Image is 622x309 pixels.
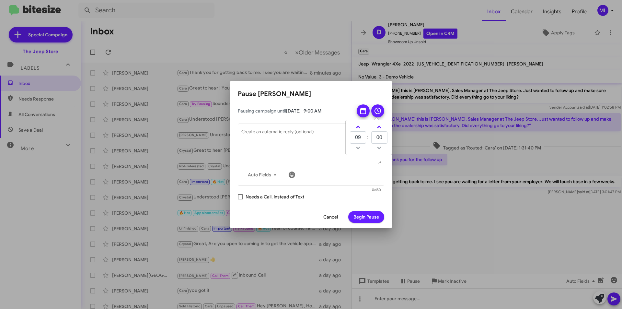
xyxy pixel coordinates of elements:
td: : [366,131,371,144]
h2: Pause [PERSON_NAME] [238,89,384,99]
span: [DATE] [286,108,301,114]
button: Cancel [318,211,343,223]
span: Begin Pause [353,211,379,223]
span: Auto Fields [248,169,279,181]
span: 9:00 AM [304,108,321,114]
input: HH [350,131,366,144]
span: Needs a Call, instead of Text [246,193,304,201]
input: MM [371,131,387,144]
mat-hint: 0/450 [372,188,381,192]
span: Cancel [323,211,338,223]
button: Begin Pause [348,211,384,223]
button: Auto Fields [243,169,284,181]
span: Pausing campaign until [238,108,351,114]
